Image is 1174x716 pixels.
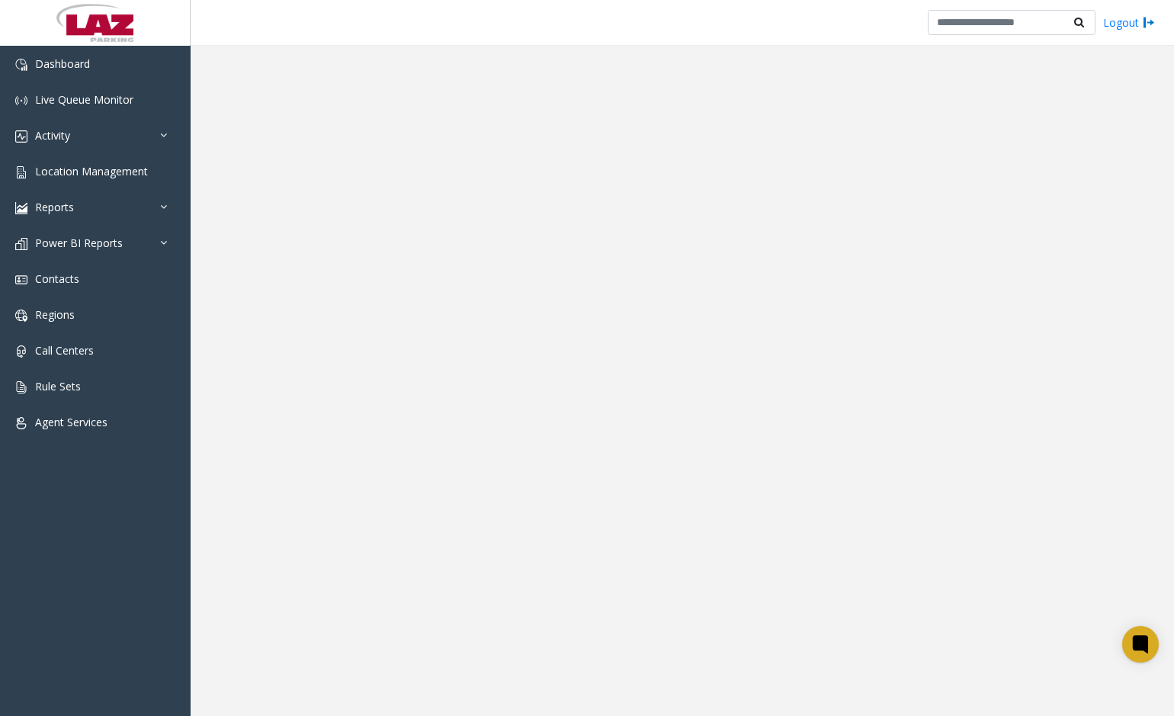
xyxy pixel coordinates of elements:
[15,59,27,71] img: 'icon'
[35,200,74,214] span: Reports
[15,238,27,250] img: 'icon'
[35,92,133,107] span: Live Queue Monitor
[1103,14,1155,31] a: Logout
[35,307,75,322] span: Regions
[1143,14,1155,31] img: logout
[15,381,27,393] img: 'icon'
[15,417,27,429] img: 'icon'
[15,202,27,214] img: 'icon'
[35,343,94,358] span: Call Centers
[35,379,81,393] span: Rule Sets
[15,130,27,143] img: 'icon'
[15,345,27,358] img: 'icon'
[15,274,27,286] img: 'icon'
[35,164,148,178] span: Location Management
[35,56,90,71] span: Dashboard
[35,236,123,250] span: Power BI Reports
[35,128,70,143] span: Activity
[15,310,27,322] img: 'icon'
[35,271,79,286] span: Contacts
[35,415,107,429] span: Agent Services
[15,95,27,107] img: 'icon'
[15,166,27,178] img: 'icon'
